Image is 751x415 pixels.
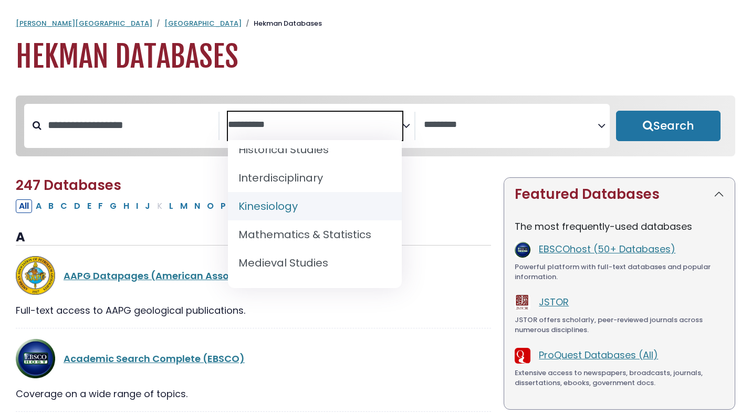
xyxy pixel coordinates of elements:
button: Filter Results H [120,199,132,213]
li: Mathematics & Statistics [228,220,402,249]
li: Historical Studies [228,135,402,164]
a: ProQuest Databases (All) [539,348,658,361]
button: Filter Results I [133,199,141,213]
button: Featured Databases [504,178,735,211]
textarea: Search [228,120,402,131]
p: The most frequently-used databases [515,219,724,233]
button: Filter Results B [45,199,57,213]
li: Kinesiology [228,192,402,220]
li: Medieval Studies [228,249,402,277]
button: Filter Results E [84,199,95,213]
textarea: Search [424,120,598,131]
button: Filter Results N [191,199,203,213]
span: 247 Databases [16,176,121,195]
a: AAPG Datapages (American Association of Petroleum Geologists) [64,269,389,282]
button: Filter Results P [217,199,229,213]
button: Filter Results L [166,199,176,213]
a: JSTOR [539,295,569,308]
div: JSTOR offers scholarly, peer-reviewed journals across numerous disciplines. [515,315,724,335]
h3: A [16,230,491,246]
button: All [16,199,32,213]
nav: Search filters [16,95,735,156]
button: Filter Results F [95,199,106,213]
button: Filter Results O [204,199,217,213]
a: Academic Search Complete (EBSCO) [64,352,245,365]
button: Filter Results G [107,199,120,213]
button: Filter Results C [57,199,70,213]
div: Extensive access to newspapers, broadcasts, journals, dissertations, ebooks, government docs. [515,368,724,388]
nav: breadcrumb [16,18,735,29]
li: Hekman Databases [242,18,322,29]
div: Full-text access to AAPG geological publications. [16,303,491,317]
li: Interdisciplinary [228,164,402,192]
div: Alpha-list to filter by first letter of database name [16,199,370,212]
div: Powerful platform with full-text databases and popular information. [515,262,724,282]
div: Coverage on a wide range of topics. [16,387,491,401]
a: EBSCOhost (50+ Databases) [539,242,675,256]
a: [GEOGRAPHIC_DATA] [164,18,242,28]
button: Submit for Search Results [616,111,721,141]
button: Filter Results A [33,199,45,213]
a: [PERSON_NAME][GEOGRAPHIC_DATA] [16,18,152,28]
button: Filter Results M [177,199,191,213]
li: Music [228,277,402,305]
button: Filter Results D [71,199,84,213]
input: Search database by title or keyword [41,116,218,134]
button: Filter Results J [142,199,153,213]
h1: Hekman Databases [16,39,735,75]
